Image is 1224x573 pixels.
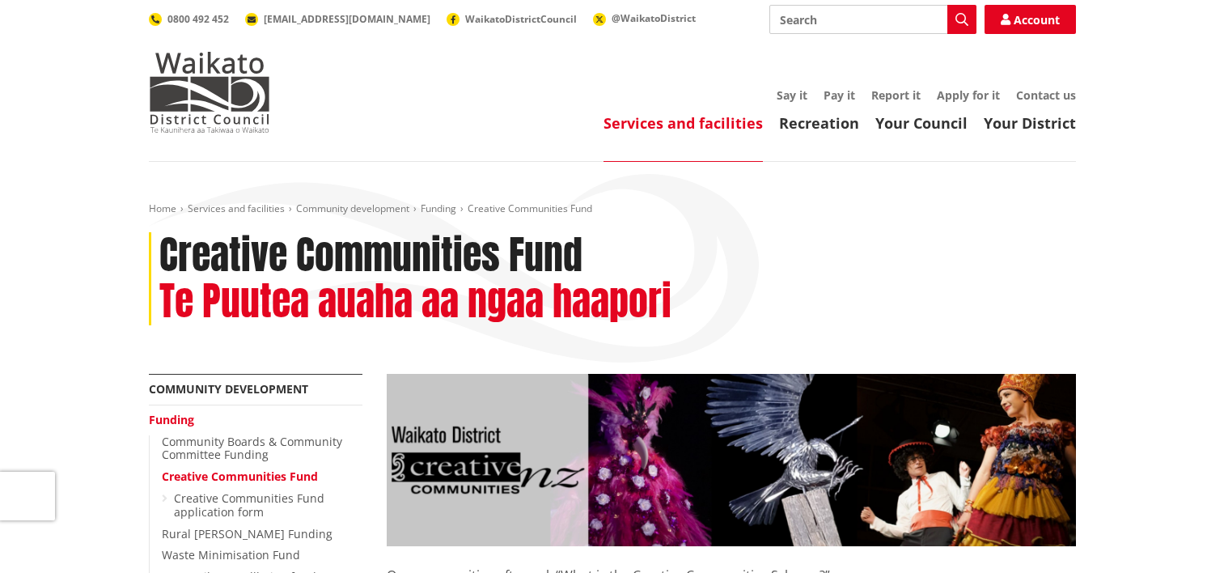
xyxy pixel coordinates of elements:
[162,469,318,484] a: Creative Communities Fund
[612,11,696,25] span: @WaikatoDistrict
[604,113,763,133] a: Services and facilities
[779,113,859,133] a: Recreation
[447,12,577,26] a: WaikatoDistrictCouncil
[149,202,176,215] a: Home
[465,12,577,26] span: WaikatoDistrictCouncil
[149,12,229,26] a: 0800 492 452
[296,202,409,215] a: Community development
[387,374,1076,546] img: Creative Communities Banner
[824,87,855,103] a: Pay it
[159,278,671,325] h2: Te Puutea auaha aa ngaa haapori
[777,87,807,103] a: Say it
[167,12,229,26] span: 0800 492 452
[871,87,921,103] a: Report it
[162,547,300,562] a: Waste Minimisation Fund
[188,202,285,215] a: Services and facilities
[174,490,324,520] a: Creative Communities Fund application form
[149,381,308,397] a: Community development
[985,5,1076,34] a: Account
[769,5,976,34] input: Search input
[421,202,456,215] a: Funding
[149,52,270,133] img: Waikato District Council - Te Kaunihera aa Takiwaa o Waikato
[162,526,332,541] a: Rural [PERSON_NAME] Funding
[162,434,342,463] a: Community Boards & Community Committee Funding
[264,12,430,26] span: [EMAIL_ADDRESS][DOMAIN_NAME]
[468,202,592,215] span: Creative Communities Fund
[149,202,1076,216] nav: breadcrumb
[984,113,1076,133] a: Your District
[875,113,968,133] a: Your Council
[593,11,696,25] a: @WaikatoDistrict
[149,412,194,427] a: Funding
[245,12,430,26] a: [EMAIL_ADDRESS][DOMAIN_NAME]
[937,87,1000,103] a: Apply for it
[1016,87,1076,103] a: Contact us
[159,232,582,279] h1: Creative Communities Fund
